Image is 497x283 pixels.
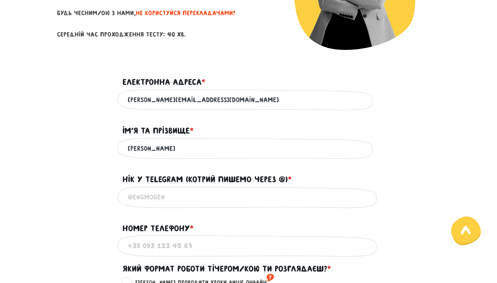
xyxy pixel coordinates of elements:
[123,124,194,137] label: Ім'я та прізвище
[123,262,331,275] label: Який формат роботи тічером/кою ти розглядаєш?
[128,92,369,108] input: englishmonsters@gmail.com
[128,189,369,205] input: @engmogen
[128,238,369,254] input: +38 093 123 45 67
[128,141,369,156] input: Василь Герундієв
[123,173,292,186] label: Нік у Telegram (котрий пишемо через @)
[123,76,205,89] label: Електронна адреса
[136,10,235,17] span: не користуйся перекладачами!
[266,272,274,283] sup: ?
[123,222,194,235] label: Номер телефону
